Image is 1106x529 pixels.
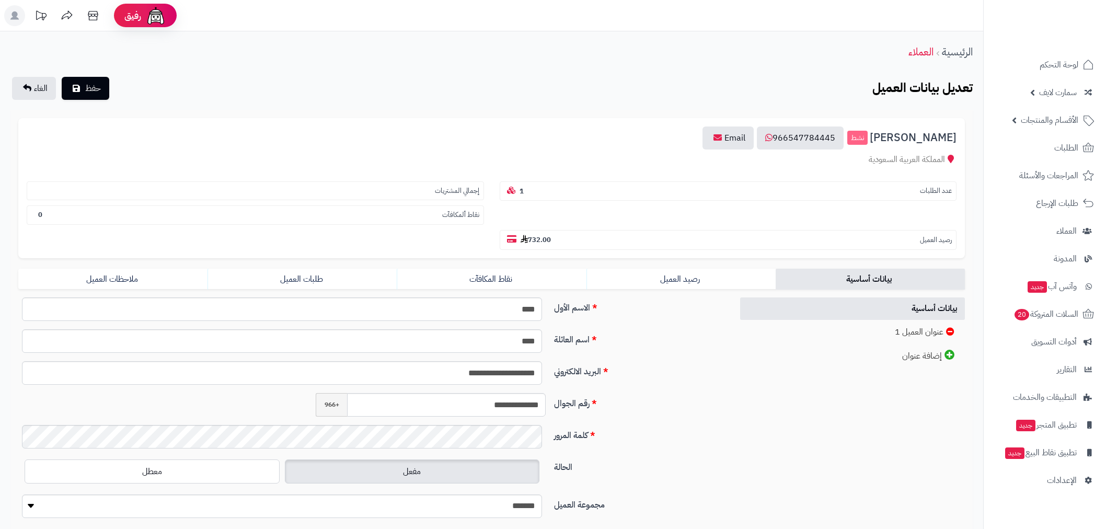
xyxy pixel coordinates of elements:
[990,52,1100,77] a: لوحة التحكم
[145,5,166,26] img: ai-face.png
[1015,418,1077,432] span: تطبيق المتجر
[38,210,42,220] b: 0
[34,82,48,95] span: الغاء
[702,126,754,149] a: Email
[550,457,729,474] label: الحالة
[942,44,973,60] a: الرئيسية
[1047,473,1077,488] span: الإعدادات
[847,131,868,145] small: نشط
[740,297,965,320] a: بيانات أساسية
[550,494,729,511] label: مجموعة العميل
[1031,335,1077,349] span: أدوات التسويق
[990,329,1100,354] a: أدوات التسويق
[1004,445,1077,460] span: تطبيق نقاط البيع
[1040,57,1078,72] span: لوحة التحكم
[1016,420,1035,431] span: جديد
[1057,362,1077,377] span: التقارير
[1036,196,1078,211] span: طلبات الإرجاع
[990,468,1100,493] a: الإعدادات
[990,135,1100,160] a: الطلبات
[62,77,109,100] button: حفظ
[920,186,952,196] small: عدد الطلبات
[908,44,934,60] a: العملاء
[18,269,208,290] a: ملاحظات العميل
[990,357,1100,382] a: التقارير
[870,132,957,144] span: [PERSON_NAME]
[316,393,347,417] span: +966
[1014,308,1030,321] span: 20
[740,344,965,367] a: إضافة عنوان
[990,274,1100,299] a: وآتس آبجديد
[521,235,551,245] b: 732.00
[85,82,101,95] span: حفظ
[28,5,54,29] a: تحديثات المنصة
[435,186,479,196] small: إجمالي المشتريات
[27,154,957,166] div: المملكة العربية السعودية
[124,9,141,22] span: رفيق
[990,385,1100,410] a: التطبيقات والخدمات
[1005,447,1024,459] span: جديد
[403,465,421,478] span: مفعل
[740,321,965,343] a: عنوان العميل 1
[586,269,776,290] a: رصيد العميل
[208,269,397,290] a: طلبات العميل
[442,210,479,220] small: نقاط ألمكافآت
[1039,85,1077,100] span: سمارت لايف
[990,302,1100,327] a: السلات المتروكة20
[1028,281,1047,293] span: جديد
[990,440,1100,465] a: تطبيق نقاط البيعجديد
[990,163,1100,188] a: المراجعات والأسئلة
[1054,141,1078,155] span: الطلبات
[990,191,1100,216] a: طلبات الإرجاع
[1013,390,1077,405] span: التطبيقات والخدمات
[757,126,844,149] a: 966547784445
[520,186,524,196] b: 1
[550,297,729,314] label: الاسم الأول
[142,465,162,478] span: معطل
[1019,168,1078,183] span: المراجعات والأسئلة
[397,269,586,290] a: نقاط المكافآت
[1027,279,1077,294] span: وآتس آب
[920,235,952,245] small: رصيد العميل
[550,425,729,442] label: كلمة المرور
[1035,18,1096,40] img: logo-2.png
[1056,224,1077,238] span: العملاء
[990,412,1100,438] a: تطبيق المتجرجديد
[12,77,56,100] a: الغاء
[990,218,1100,244] a: العملاء
[990,246,1100,271] a: المدونة
[776,269,965,290] a: بيانات أساسية
[872,78,973,97] b: تعديل بيانات العميل
[550,361,729,378] label: البريد الالكتروني
[1021,113,1078,128] span: الأقسام والمنتجات
[550,329,729,346] label: اسم العائلة
[1054,251,1077,266] span: المدونة
[550,393,729,410] label: رقم الجوال
[1013,307,1078,321] span: السلات المتروكة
